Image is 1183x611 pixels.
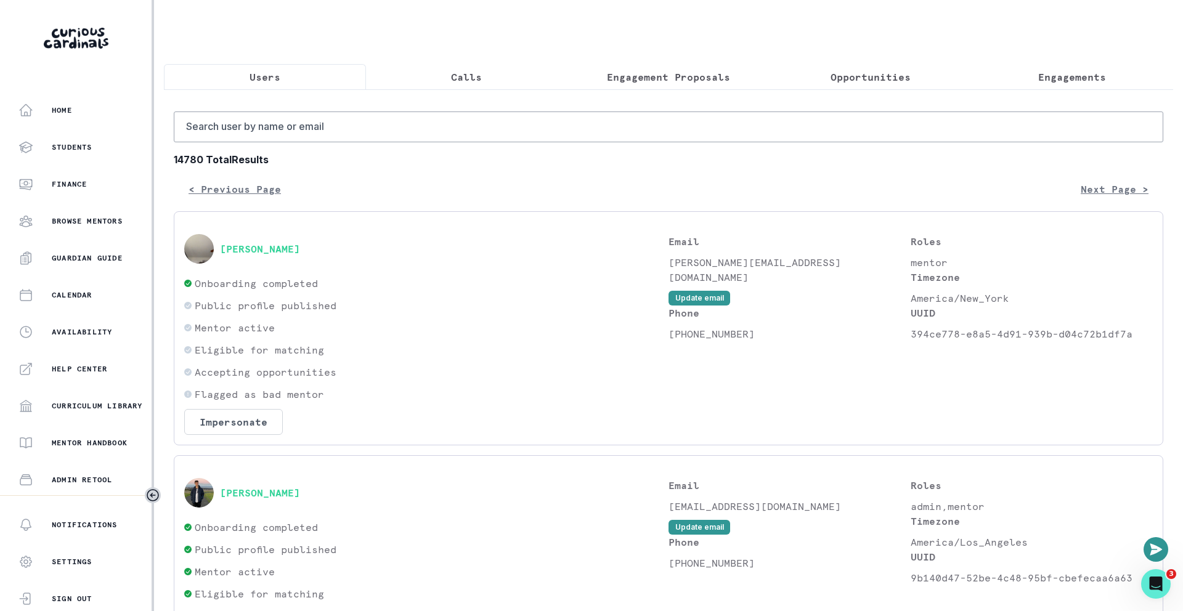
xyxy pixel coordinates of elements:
button: Update email [669,520,730,535]
p: Eligible for matching [195,586,324,601]
p: Help Center [52,364,107,374]
p: Accepting opportunities [195,365,336,379]
img: Curious Cardinals Logo [44,28,108,49]
p: mentor [911,255,1153,270]
p: Curriculum Library [52,401,143,411]
p: Browse Mentors [52,216,123,226]
p: Settings [52,557,92,567]
p: Roles [911,234,1153,249]
p: Public profile published [195,298,336,313]
span: 3 [1166,569,1176,579]
p: Finance [52,179,87,189]
p: Users [250,70,280,84]
button: Update email [669,291,730,305]
p: Onboarding completed [195,520,318,535]
p: Guardian Guide [52,253,123,263]
p: Eligible for matching [195,342,324,357]
button: Impersonate [184,409,283,435]
p: Students [52,142,92,152]
button: Open or close messaging widget [1144,537,1168,562]
button: Next Page > [1066,177,1163,201]
p: Calls [451,70,482,84]
p: Home [52,105,72,115]
p: Timezone [911,270,1153,285]
button: Toggle sidebar [145,487,161,503]
p: Roles [911,478,1153,493]
p: America/Los_Angeles [911,535,1153,549]
p: Email [669,478,911,493]
p: [EMAIL_ADDRESS][DOMAIN_NAME] [669,499,911,514]
p: Public profile published [195,542,336,557]
p: Timezone [911,514,1153,528]
p: [PHONE_NUMBER] [669,326,911,341]
p: Flagged as bad mentor [195,387,324,402]
p: Phone [669,535,911,549]
p: America/New_York [911,291,1153,305]
p: [PHONE_NUMBER] [669,556,911,570]
p: admin,mentor [911,499,1153,514]
p: Availability [52,327,112,337]
p: Opportunities [831,70,911,84]
p: Phone [669,305,911,320]
button: [PERSON_NAME] [220,487,300,499]
button: [PERSON_NAME] [220,243,300,255]
iframe: Intercom live chat [1141,569,1171,599]
p: Engagement Proposals [607,70,730,84]
p: Email [669,234,911,249]
p: Onboarding completed [195,276,318,291]
p: 394ce778-e8a5-4d91-939b-d04c72b1df7a [911,326,1153,341]
p: [PERSON_NAME][EMAIL_ADDRESS][DOMAIN_NAME] [669,255,911,285]
b: 14780 Total Results [174,152,1163,167]
p: Sign Out [52,594,92,604]
p: UUID [911,549,1153,564]
p: Mentor active [195,564,275,579]
p: Calendar [52,290,92,300]
p: Notifications [52,520,118,530]
button: < Previous Page [174,177,296,201]
p: Admin Retool [52,475,112,485]
p: Engagements [1038,70,1106,84]
p: Mentor Handbook [52,438,128,448]
p: UUID [911,305,1153,320]
p: Mentor active [195,320,275,335]
p: 9b140d47-52be-4c48-95bf-cbefecaa6a63 [911,570,1153,585]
